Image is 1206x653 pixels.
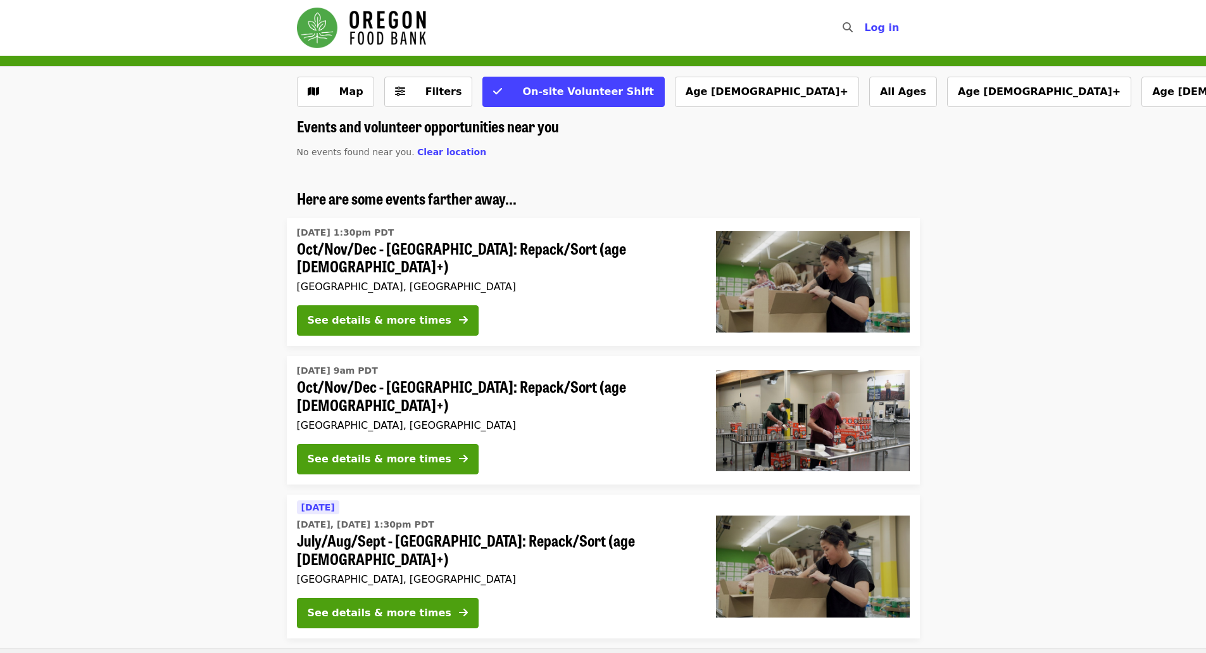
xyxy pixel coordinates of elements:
i: arrow-right icon [459,453,468,465]
input: Search [860,13,870,43]
i: check icon [493,86,502,98]
div: [GEOGRAPHIC_DATA], [GEOGRAPHIC_DATA] [297,281,696,293]
time: [DATE] 9am PDT [297,364,378,377]
div: See details & more times [308,452,451,467]
span: No events found near you. [297,147,415,157]
button: Show map view [297,77,374,107]
span: [DATE] [301,502,335,512]
button: See details & more times [297,444,479,474]
img: July/Aug/Sept - Portland: Repack/Sort (age 8+) organized by Oregon Food Bank [716,516,910,617]
span: Events and volunteer opportunities near you [297,115,559,137]
time: [DATE] 1:30pm PDT [297,226,394,239]
button: See details & more times [297,598,479,628]
img: Oct/Nov/Dec - Portland: Repack/Sort (age 16+) organized by Oregon Food Bank [716,370,910,471]
div: See details & more times [308,605,451,621]
button: On-site Volunteer Shift [482,77,664,107]
button: Filters (0 selected) [384,77,473,107]
i: search icon [843,22,853,34]
span: July/Aug/Sept - [GEOGRAPHIC_DATA]: Repack/Sort (age [DEMOGRAPHIC_DATA]+) [297,531,696,568]
span: Clear location [417,147,486,157]
button: Clear location [417,146,486,159]
button: Log in [854,15,909,41]
button: Age [DEMOGRAPHIC_DATA]+ [675,77,859,107]
span: Log in [864,22,899,34]
time: [DATE], [DATE] 1:30pm PDT [297,518,434,531]
button: Age [DEMOGRAPHIC_DATA]+ [947,77,1131,107]
div: [GEOGRAPHIC_DATA], [GEOGRAPHIC_DATA] [297,419,696,431]
i: arrow-right icon [459,314,468,326]
button: See details & more times [297,305,479,336]
div: See details & more times [308,313,451,328]
img: Oct/Nov/Dec - Portland: Repack/Sort (age 8+) organized by Oregon Food Bank [716,231,910,333]
i: arrow-right icon [459,607,468,619]
a: See details for "Oct/Nov/Dec - Portland: Repack/Sort (age 16+)" [287,356,920,485]
a: See details for "July/Aug/Sept - Portland: Repack/Sort (age 8+)" [287,495,920,638]
span: Map [339,86,363,98]
span: Oct/Nov/Dec - [GEOGRAPHIC_DATA]: Repack/Sort (age [DEMOGRAPHIC_DATA]+) [297,377,696,414]
div: [GEOGRAPHIC_DATA], [GEOGRAPHIC_DATA] [297,573,696,585]
span: Filters [425,86,462,98]
span: Here are some events farther away... [297,187,517,209]
span: Oct/Nov/Dec - [GEOGRAPHIC_DATA]: Repack/Sort (age [DEMOGRAPHIC_DATA]+) [297,239,696,276]
i: sliders-h icon [395,86,405,98]
i: map icon [308,86,319,98]
img: Oregon Food Bank - Home [297,8,426,48]
a: See details for "Oct/Nov/Dec - Portland: Repack/Sort (age 8+)" [287,218,920,346]
button: All Ages [869,77,937,107]
span: On-site Volunteer Shift [522,86,653,98]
